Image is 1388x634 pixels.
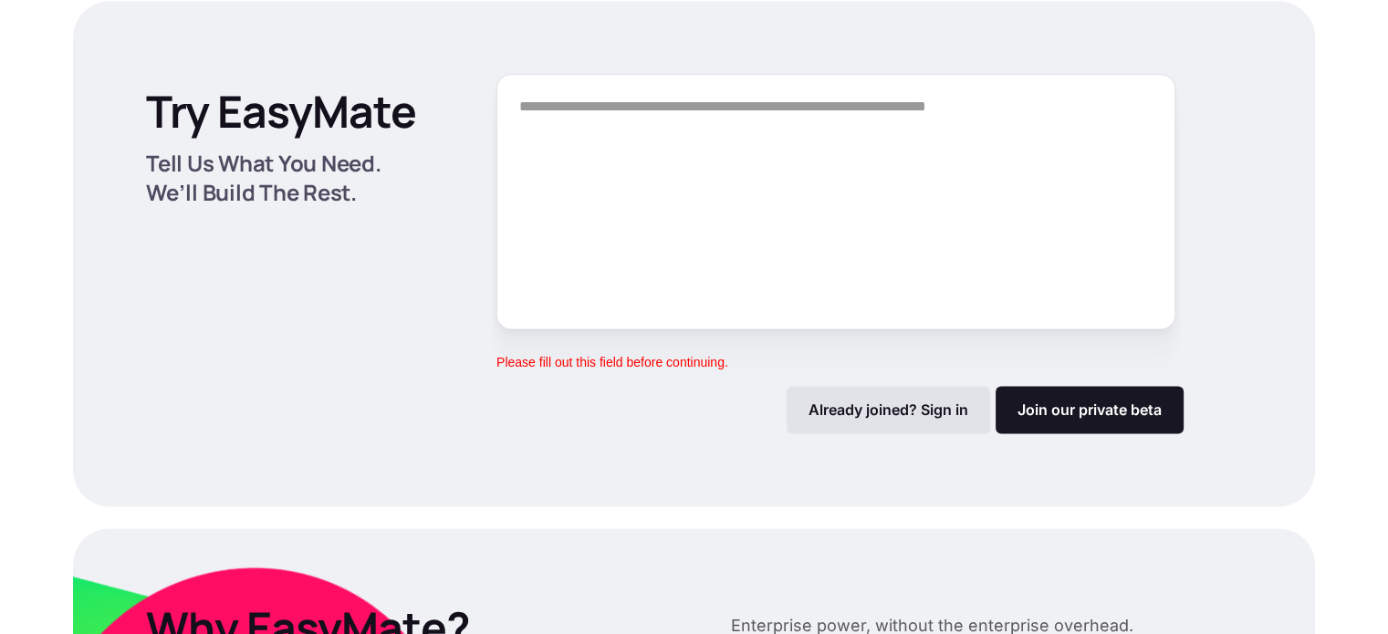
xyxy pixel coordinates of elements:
[787,386,990,433] a: Already joined? Sign in
[996,386,1184,433] a: Join our private beta
[146,149,436,207] p: Tell Us What You Need. We’ll Build The Rest.
[496,74,1184,433] form: Form
[496,353,728,371] div: Please fill out this field before continuing.
[809,400,968,419] p: Already joined? Sign in
[146,85,416,138] p: Try EasyMate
